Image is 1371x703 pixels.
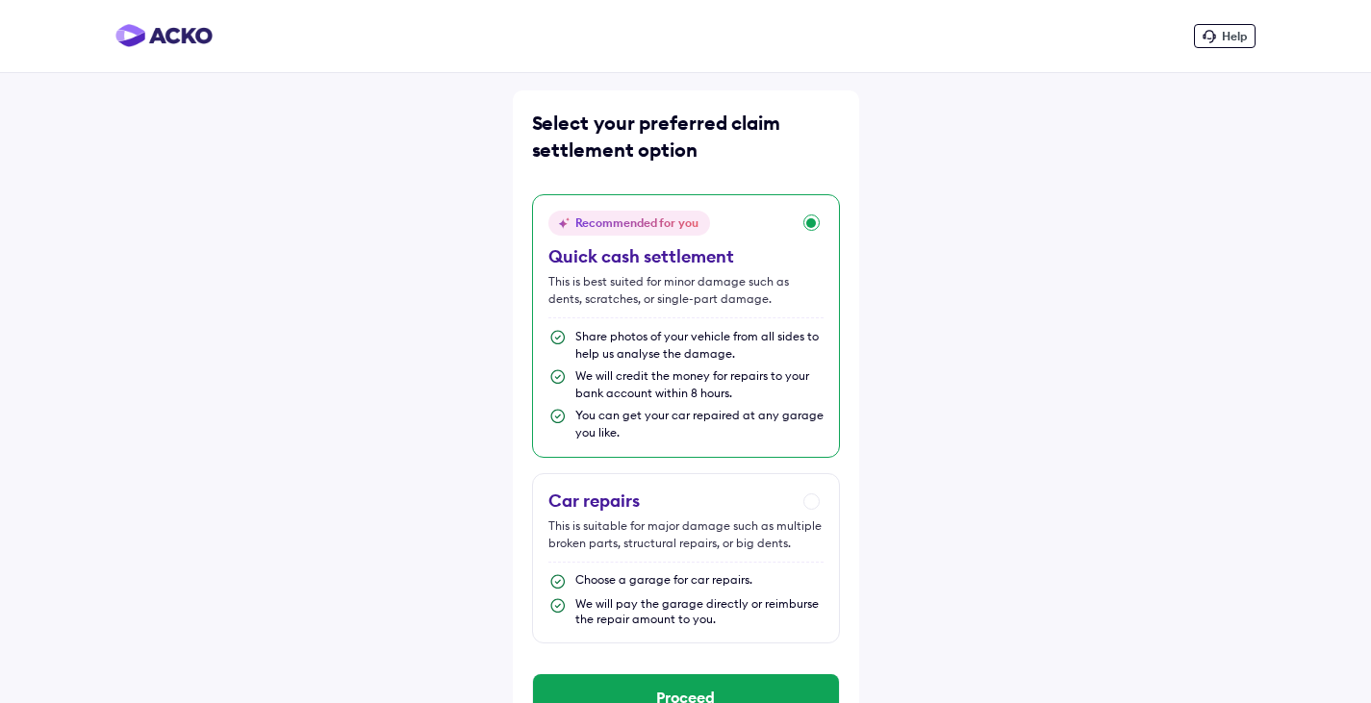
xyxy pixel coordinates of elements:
[575,572,752,588] div: Choose a garage for car repairs.
[548,273,824,308] div: This is best suited for minor damage such as dents, scratches, or single-part damage.
[575,328,824,363] div: Share photos of your vehicle from all sides to help us analyse the damage.
[548,517,824,552] div: This is suitable for major damage such as multiple broken parts, structural repairs, or big dents.
[548,490,824,513] div: Car repairs
[548,245,824,268] div: Quick cash settlement
[575,407,824,441] div: You can get your car repaired at any garage you like.
[575,214,698,232] div: Recommended for you
[115,24,213,47] img: horizontal-gradient.png
[532,110,840,163] div: Select your preferred claim settlement option
[575,367,824,402] div: We will credit the money for repairs to your bank account within 8 hours.
[575,596,824,627] div: We will pay the garage directly or reimburse the repair amount to you.
[1222,29,1247,43] span: Help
